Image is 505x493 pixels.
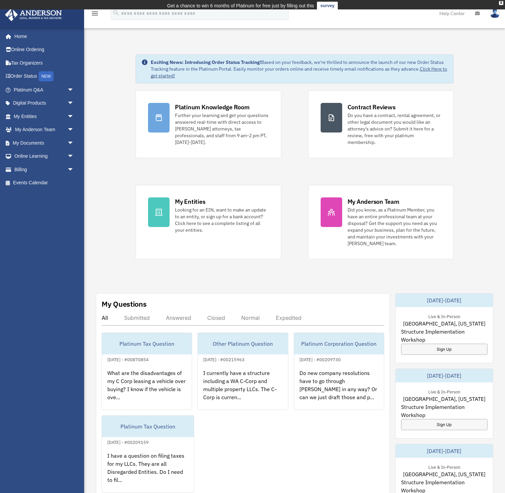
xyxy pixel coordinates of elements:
a: Online Learningarrow_drop_down [5,150,84,163]
div: Do you have a contract, rental agreement, or other legal document you would like an attorney's ad... [348,112,441,146]
a: menu [91,12,99,17]
div: My Entities [175,197,205,206]
a: Sign Up [401,344,488,355]
div: Looking for an EIN, want to make an update to an entity, or sign up for a bank account? Click her... [175,206,268,233]
div: Contract Reviews [348,103,396,111]
span: [GEOGRAPHIC_DATA], [US_STATE] [403,395,485,403]
span: arrow_drop_down [67,97,81,110]
div: NEW [39,71,53,81]
a: Online Ordering [5,43,84,56]
span: arrow_drop_down [67,83,81,97]
span: arrow_drop_down [67,123,81,137]
div: Platinum Tax Question [102,333,192,354]
a: Tax Organizers [5,56,84,70]
div: Platinum Tax Question [102,416,194,437]
div: [DATE] - #00215963 [198,355,250,363]
div: Normal [241,314,260,321]
div: Answered [166,314,191,321]
div: Live & In-Person [423,388,466,395]
span: arrow_drop_down [67,110,81,123]
a: My Anderson Team Did you know, as a Platinum Member, you have an entire professional team at your... [308,185,454,259]
a: Billingarrow_drop_down [5,163,84,176]
div: Get a chance to win 6 months of Platinum for free just by filling out this [167,2,314,10]
div: [DATE]-[DATE] [396,444,493,458]
a: Order StatusNEW [5,70,84,83]
a: Platinum Tax Question[DATE] - #00870854What are the disadvantages of my C Corp leasing a vehicle ... [102,333,192,410]
a: Platinum Tax Question[DATE] - #00209159I have a question on filing taxes for my LLCs. They are al... [102,415,194,493]
strong: Exciting News: Introducing Order Status Tracking! [151,59,261,65]
div: I currently have a structure including a WA C-Corp and multiple property LLCs. The C-Corp is curr... [198,364,288,416]
a: My Entitiesarrow_drop_down [5,110,84,123]
span: arrow_drop_down [67,150,81,163]
div: What are the disadvantages of my C Corp leasing a vehicle over buying? I know if the vehicle is o... [102,364,192,416]
div: Closed [207,314,225,321]
div: Other Platinum Question [198,333,288,354]
div: Platinum Knowledge Room [175,103,250,111]
a: Platinum Corporation Question[DATE] - #00209730Do new company resolutions have to go through [PER... [294,333,384,410]
span: arrow_drop_down [67,136,81,150]
span: [GEOGRAPHIC_DATA], [US_STATE] [403,470,485,478]
div: [DATE] - #00209730 [294,355,346,363]
img: User Pic [490,8,500,18]
div: Based on your feedback, we're thrilled to announce the launch of our new Order Status Tracking fe... [151,59,448,79]
div: Submitted [124,314,150,321]
div: Expedited [276,314,301,321]
div: Platinum Corporation Question [294,333,384,354]
div: Live & In-Person [423,463,466,470]
div: Further your learning and get your questions answered real-time with direct access to [PERSON_NAM... [175,112,268,146]
div: close [499,1,503,5]
div: [DATE] - #00870854 [102,355,154,363]
div: My Anderson Team [348,197,399,206]
img: Anderson Advisors Platinum Portal [3,8,64,21]
div: Live & In-Person [423,312,466,319]
div: Do new company resolutions have to go through [PERSON_NAME] in any way? Or can we just draft thos... [294,364,384,416]
a: Sign Up [401,419,488,430]
a: Digital Productsarrow_drop_down [5,97,84,110]
a: My Entities Looking for an EIN, want to make an update to an entity, or sign up for a bank accoun... [136,185,281,259]
span: [GEOGRAPHIC_DATA], [US_STATE] [403,319,485,328]
a: Platinum Q&Aarrow_drop_down [5,83,84,97]
a: Contract Reviews Do you have a contract, rental agreement, or other legal document you would like... [308,90,454,158]
i: menu [91,9,99,17]
span: Structure Implementation Workshop [401,328,488,344]
i: search [112,9,120,16]
div: [DATE]-[DATE] [396,369,493,382]
div: My Questions [102,299,147,309]
a: Other Platinum Question[DATE] - #00215963I currently have a structure including a WA C-Corp and m... [197,333,288,410]
span: arrow_drop_down [67,163,81,177]
a: Click Here to get started! [151,66,447,79]
div: All [102,314,108,321]
a: Home [5,30,81,43]
a: My Anderson Teamarrow_drop_down [5,123,84,137]
div: [DATE] - #00209159 [102,438,154,445]
div: Did you know, as a Platinum Member, you have an entire professional team at your disposal? Get th... [348,206,441,247]
a: Platinum Knowledge Room Further your learning and get your questions answered real-time with dire... [136,90,281,158]
a: Events Calendar [5,176,84,190]
a: My Documentsarrow_drop_down [5,136,84,150]
a: survey [317,2,338,10]
span: Structure Implementation Workshop [401,403,488,419]
div: [DATE]-[DATE] [396,294,493,307]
